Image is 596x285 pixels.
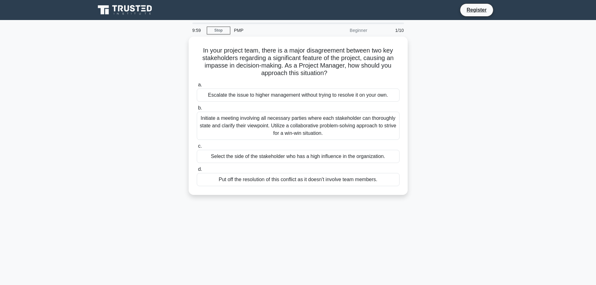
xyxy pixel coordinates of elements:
a: Register [463,6,490,14]
span: c. [198,143,202,149]
div: 1/10 [371,24,408,37]
div: Select the side of the stakeholder who has a high influence in the organization. [197,150,400,163]
div: Beginner [316,24,371,37]
span: d. [198,166,202,172]
a: Stop [207,27,230,34]
h5: In your project team, there is a major disagreement between two key stakeholders regarding a sign... [196,47,400,77]
div: PMP [230,24,316,37]
div: 9:59 [189,24,207,37]
div: Escalate the issue to higher management without trying to resolve it on your own. [197,89,400,102]
div: Put off the resolution of this conflict as it doesn't involve team members. [197,173,400,186]
span: b. [198,105,202,110]
span: a. [198,82,202,87]
div: Initiate a meeting involving all necessary parties where each stakeholder can thoroughly state an... [197,112,400,140]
